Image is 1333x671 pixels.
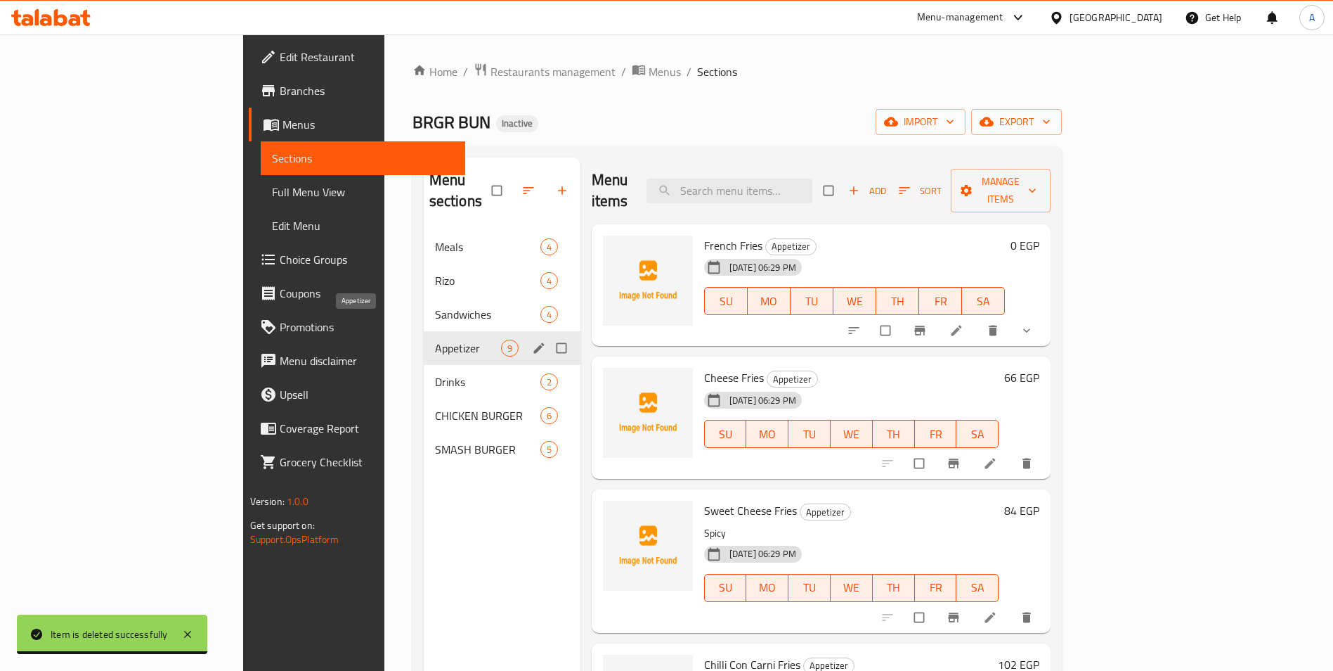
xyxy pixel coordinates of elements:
[1011,448,1045,479] button: delete
[845,180,890,202] button: Add
[424,331,580,365] div: Appetizer9edit
[848,183,886,199] span: Add
[1004,501,1039,520] h6: 84 EGP
[603,236,693,326] img: French Fries
[765,238,817,255] div: Appetizer
[919,287,962,315] button: FR
[261,209,466,243] a: Edit Menu
[249,276,466,310] a: Coupons
[435,441,540,458] span: SMASH BURGER
[915,420,957,448] button: FR
[51,627,168,642] div: Item is deleted successfully
[938,448,972,479] button: Branch-specific-item
[249,40,466,74] a: Edit Restaurant
[272,184,455,200] span: Full Menu View
[796,291,828,312] span: TU
[424,433,580,466] div: SMASH BURGER5
[541,376,557,389] span: 2
[530,339,551,357] button: edit
[261,175,466,209] a: Full Menu View
[831,420,873,448] button: WE
[435,373,540,390] span: Drinks
[917,9,1003,26] div: Menu-management
[906,604,935,631] span: Select to update
[412,106,490,138] span: BRGR BUN
[938,602,972,633] button: Branch-specific-item
[435,407,540,424] span: CHICKEN BURGER
[540,272,558,289] div: items
[982,113,1051,131] span: export
[949,324,966,338] a: Edit menu item
[541,409,557,423] span: 6
[746,574,788,602] button: MO
[502,342,518,355] span: 9
[925,291,956,312] span: FR
[1309,10,1315,25] span: A
[766,238,816,255] span: Appetizer
[836,577,867,598] span: WE
[687,63,691,80] li: /
[435,340,501,357] span: Appetizer
[250,492,285,511] span: Version:
[724,547,802,561] span: [DATE] 06:29 PM
[474,63,616,81] a: Restaurants management
[540,373,558,390] div: items
[748,287,791,315] button: MO
[873,574,915,602] button: TH
[540,441,558,458] div: items
[249,445,466,479] a: Grocery Checklist
[815,177,845,204] span: Select section
[704,367,764,388] span: Cheese Fries
[752,424,783,445] span: MO
[956,420,999,448] button: SA
[282,116,455,133] span: Menus
[250,516,315,535] span: Get support on:
[788,574,831,602] button: TU
[249,243,466,276] a: Choice Groups
[951,169,1051,212] button: Manage items
[1011,602,1045,633] button: delete
[794,577,825,598] span: TU
[287,492,308,511] span: 1.0.0
[704,420,747,448] button: SU
[1004,368,1039,388] h6: 66 EGP
[501,340,519,357] div: items
[704,574,747,602] button: SU
[977,315,1011,346] button: delete
[876,287,919,315] button: TH
[836,424,867,445] span: WE
[878,577,909,598] span: TH
[1020,324,1034,338] svg: Show Choices
[280,319,455,335] span: Promotions
[272,217,455,234] span: Edit Menu
[983,456,1000,471] a: Edit menu item
[250,530,339,549] a: Support.OpsPlatform
[435,238,540,255] span: Meals
[983,611,1000,625] a: Edit menu item
[962,287,1005,315] button: SA
[249,411,466,445] a: Coverage Report
[753,291,785,312] span: MO
[249,108,466,141] a: Menus
[646,179,812,203] input: search
[971,109,1062,135] button: export
[496,115,538,132] div: Inactive
[603,368,693,458] img: Cheese Fries
[724,261,802,274] span: [DATE] 06:29 PM
[915,574,957,602] button: FR
[876,109,965,135] button: import
[272,150,455,167] span: Sections
[791,287,833,315] button: TU
[882,291,913,312] span: TH
[541,308,557,321] span: 4
[490,63,616,80] span: Restaurants management
[621,63,626,80] li: /
[280,420,455,437] span: Coverage Report
[424,224,580,472] nav: Menu sections
[541,443,557,456] span: 5
[845,180,890,202] span: Add item
[649,63,681,80] span: Menus
[540,238,558,255] div: items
